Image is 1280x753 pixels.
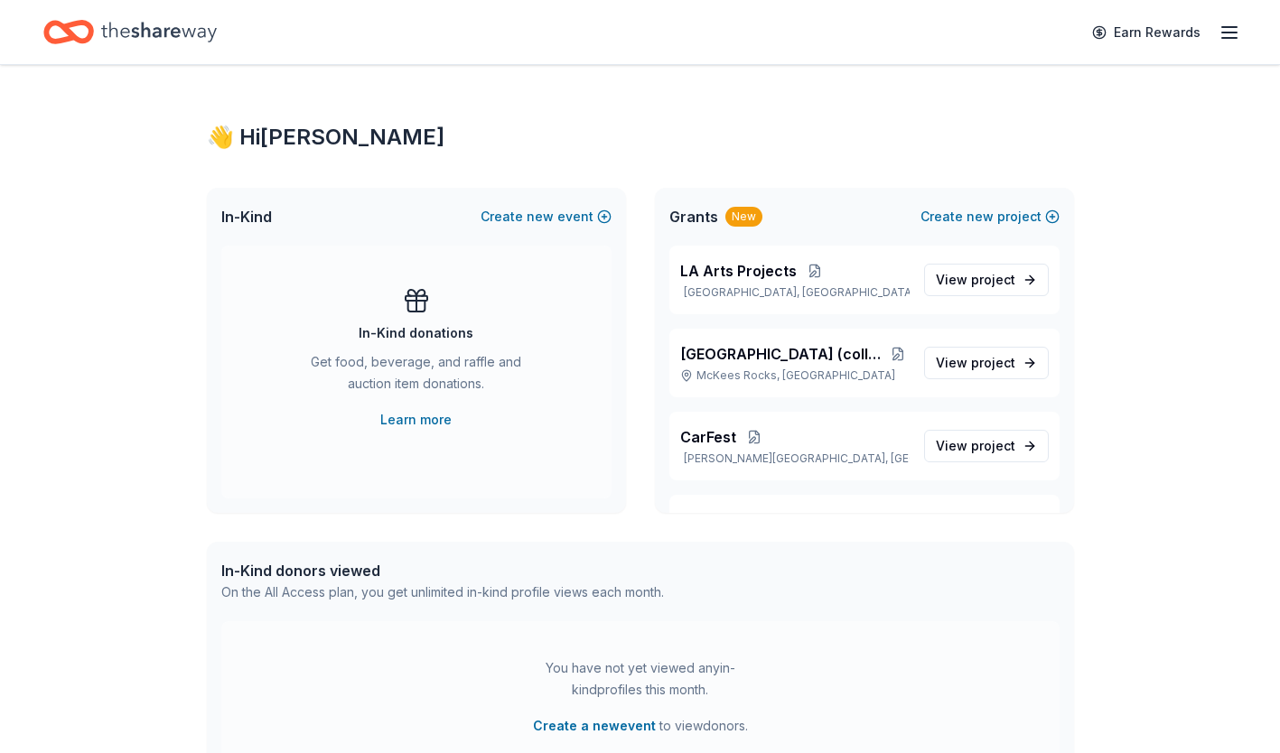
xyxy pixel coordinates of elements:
span: NESA [680,509,719,531]
div: New [725,207,762,227]
a: View project [924,264,1049,296]
span: View [936,269,1015,291]
div: Get food, beverage, and raffle and auction item donations. [294,351,539,402]
span: View [936,352,1015,374]
div: In-Kind donations [359,322,473,344]
button: Createnewproject [920,206,1060,228]
a: Learn more [380,409,452,431]
p: [GEOGRAPHIC_DATA], [GEOGRAPHIC_DATA] [680,285,910,300]
div: 👋 Hi [PERSON_NAME] [207,123,1074,152]
span: [GEOGRAPHIC_DATA] (collaborative project) [680,343,886,365]
span: project [971,272,1015,287]
div: You have not yet viewed any in-kind profiles this month. [528,657,753,701]
span: CarFest [680,426,736,448]
a: View project [924,347,1049,379]
span: new [527,206,554,228]
span: project [971,355,1015,370]
span: new [967,206,994,228]
span: Grants [669,206,718,228]
button: Createnewevent [481,206,612,228]
a: Home [43,11,217,53]
a: Earn Rewards [1081,16,1211,49]
a: View project [924,430,1049,462]
span: View [936,435,1015,457]
p: McKees Rocks, [GEOGRAPHIC_DATA] [680,368,910,383]
span: LA Arts Projects [680,260,797,282]
p: [PERSON_NAME][GEOGRAPHIC_DATA], [GEOGRAPHIC_DATA] [680,451,910,466]
div: On the All Access plan, you get unlimited in-kind profile views each month. [221,581,664,603]
span: project [971,438,1015,453]
span: to view donors . [533,715,748,737]
div: In-Kind donors viewed [221,560,664,581]
span: In-Kind [221,206,272,228]
button: Create a newevent [533,715,656,737]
